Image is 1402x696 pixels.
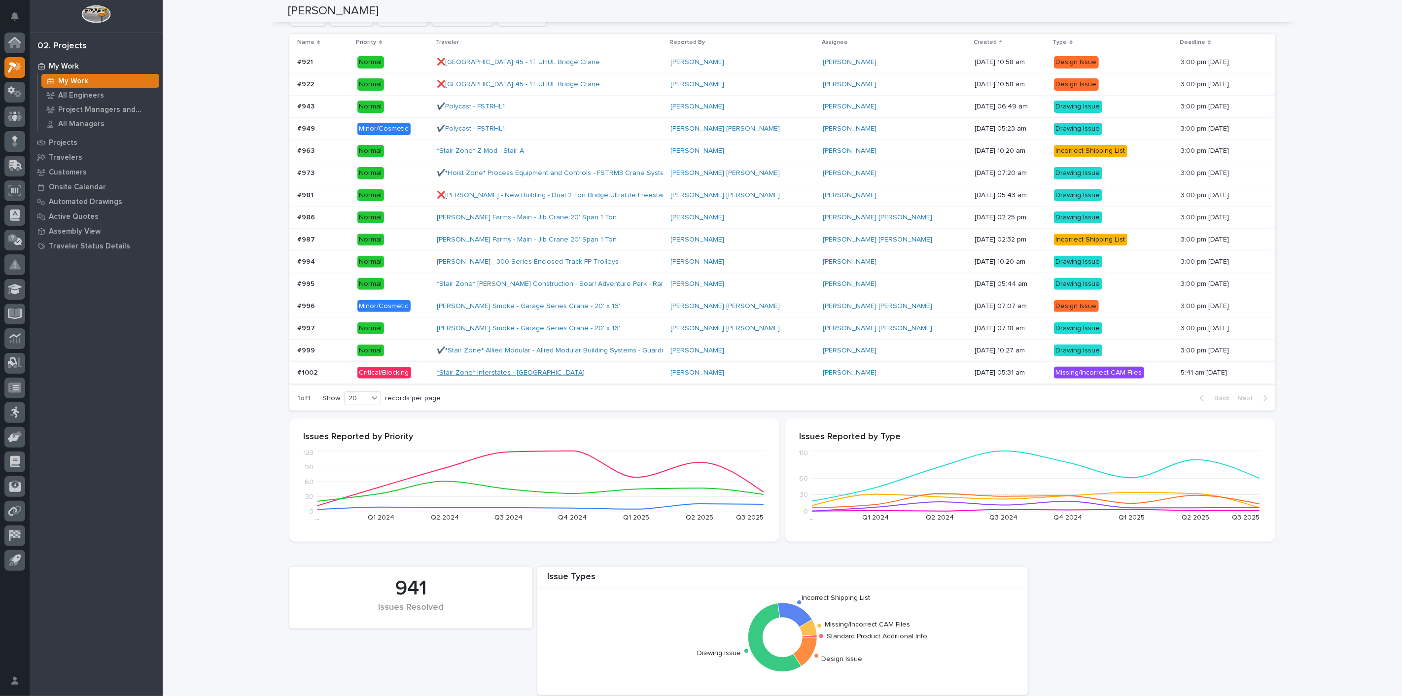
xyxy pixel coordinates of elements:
text: Q3 2024 [990,514,1018,521]
a: Automated Drawings [30,194,163,209]
text: Q3 2025 [1232,514,1260,521]
tspan: 60 [799,475,808,482]
a: [PERSON_NAME] [PERSON_NAME] [823,213,932,222]
p: Issues Reported by Type [799,432,1262,443]
a: [PERSON_NAME] Farms - Main - Jib Crane 20' Span 1 Ton [437,236,617,244]
p: Traveler Status Details [49,242,130,251]
div: Issue Types [537,572,1028,588]
p: Show [322,394,340,403]
p: My Work [58,77,88,86]
p: Name [297,37,315,48]
p: Customers [49,168,87,177]
p: 3:00 pm [DATE] [1181,322,1231,333]
a: [PERSON_NAME] [671,258,725,266]
p: All Managers [58,120,105,129]
tr: #921#921 Normal❌[GEOGRAPHIC_DATA] 45 - 1T UHUL Bridge Crane [PERSON_NAME] [PERSON_NAME] [DATE] 10... [289,51,1275,73]
p: [DATE] 10:58 am [975,80,1046,89]
text: … [810,514,814,521]
tr: #963#963 Normal*Stair Zone* Z-Mod - Stair A [PERSON_NAME] [PERSON_NAME] [DATE] 10:20 amIncorrect ... [289,140,1275,162]
text: Q1 2025 [1119,514,1145,521]
a: [PERSON_NAME] [823,191,876,200]
a: [PERSON_NAME] [823,125,876,133]
tr: #973#973 Normal✔️*Hoist Zone* Process Equipment and Controls - FSTRM3 Crane System [PERSON_NAME] ... [289,162,1275,184]
a: [PERSON_NAME] [PERSON_NAME] [823,236,932,244]
p: [DATE] 10:20 am [975,147,1046,155]
tr: #995#995 Normal*Stair Zone* [PERSON_NAME] Construction - Soar! Adventure Park - Ramp Guardrailing... [289,273,1275,295]
p: #973 [297,167,316,177]
text: … [315,514,319,521]
div: Normal [357,211,384,224]
a: [PERSON_NAME] [671,147,725,155]
text: Q2 2025 [686,514,714,521]
a: My Work [30,59,163,73]
text: Q2 2024 [926,514,954,521]
div: Missing/Incorrect CAM Files [1054,367,1144,379]
a: [PERSON_NAME] [671,280,725,288]
p: [DATE] 05:43 am [975,191,1046,200]
p: My Work [49,62,79,71]
a: Customers [30,165,163,179]
a: [PERSON_NAME] [823,58,876,67]
div: Drawing Issue [1054,345,1102,357]
p: 1 of 1 [289,386,318,411]
a: [PERSON_NAME] [823,103,876,111]
p: Reported By [670,37,705,48]
div: Drawing Issue [1054,256,1102,268]
a: *Stair Zone* Z-Mod - Stair A [437,147,524,155]
tr: #994#994 Normal[PERSON_NAME] - 300 Series Enclosed Track FP Trolleys [PERSON_NAME] [PERSON_NAME] ... [289,251,1275,273]
p: [DATE] 07:20 am [975,169,1046,177]
div: Design Issue [1054,56,1099,69]
p: [DATE] 05:44 am [975,280,1046,288]
div: Normal [357,167,384,179]
p: 3:00 pm [DATE] [1181,123,1231,133]
p: Onsite Calendar [49,183,106,192]
p: [DATE] 07:07 am [975,302,1046,311]
p: #981 [297,189,315,200]
a: [PERSON_NAME] [671,213,725,222]
tspan: 0 [804,508,808,515]
p: [DATE] 07:18 am [975,324,1046,333]
tspan: 90 [305,464,314,471]
p: [DATE] 02:25 pm [975,213,1046,222]
p: [DATE] 05:31 am [975,369,1046,377]
tspan: 30 [800,492,808,499]
a: ❌[GEOGRAPHIC_DATA] 45 - 1T UHUL Bridge Crane [437,80,600,89]
a: [PERSON_NAME] [PERSON_NAME] [671,302,780,311]
img: Workspace Logo [81,5,110,23]
p: 3:00 pm [DATE] [1181,345,1231,355]
text: Standard Product Additional Info [827,633,927,640]
div: Drawing Issue [1054,189,1102,202]
div: Incorrect Shipping List [1054,145,1127,157]
tr: #1002#1002 Critical/Blocking*Stair Zone* Interstates - [GEOGRAPHIC_DATA] [PERSON_NAME] [PERSON_NA... [289,361,1275,383]
p: 3:00 pm [DATE] [1181,234,1231,244]
span: Next [1237,394,1259,403]
a: Project Managers and Engineers [38,103,163,116]
div: Design Issue [1054,300,1099,313]
text: Q4 2024 [558,514,587,521]
p: #999 [297,345,317,355]
p: Projects [49,139,77,147]
div: Normal [357,101,384,113]
p: Project Managers and Engineers [58,105,155,114]
div: Drawing Issue [1054,123,1102,135]
p: Issues Reported by Priority [303,432,766,443]
p: Deadline [1180,37,1205,48]
p: [DATE] 10:58 am [975,58,1046,67]
a: [PERSON_NAME] [PERSON_NAME] [671,169,780,177]
p: #994 [297,256,317,266]
tr: #999#999 Normal✔️*Stair Zone* Allied Modular - Allied Modular Building Systems - Guardrail 1 [PER... [289,339,1275,361]
p: #921 [297,56,315,67]
div: Drawing Issue [1054,167,1102,179]
p: Priority [356,37,377,48]
tr: #943#943 Normal✔️Polycast - FSTRHL1 [PERSON_NAME] [PERSON_NAME] [DATE] 06:49 amDrawing Issue3:00 ... [289,96,1275,118]
tspan: 110 [799,450,808,456]
a: [PERSON_NAME] [671,347,725,355]
div: Drawing Issue [1054,211,1102,224]
a: [PERSON_NAME] - 300 Series Enclosed Track FP Trolleys [437,258,619,266]
tspan: 0 [309,508,314,515]
div: Normal [357,145,384,157]
p: 3:00 pm [DATE] [1181,256,1231,266]
a: Projects [30,135,163,150]
p: 3:00 pm [DATE] [1181,300,1231,311]
a: [PERSON_NAME] [PERSON_NAME] [671,125,780,133]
